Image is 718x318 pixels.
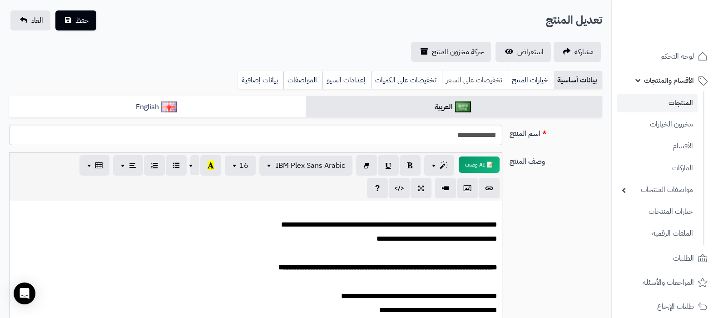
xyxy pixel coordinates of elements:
span: الغاء [31,15,43,26]
a: الماركات [617,158,698,178]
a: لوحة التحكم [617,45,713,67]
label: وصف المنتج [506,152,606,167]
a: الأقسام [617,136,698,156]
button: IBM Plex Sans Arabic [259,156,352,176]
a: خيارات المنتجات [617,202,698,222]
a: استعراض [495,42,551,62]
img: logo-2.png [656,24,709,43]
a: الملفات الرقمية [617,224,698,243]
a: المنتجات [617,94,698,112]
a: مخزون الخيارات [617,115,698,134]
a: English [9,96,306,118]
label: اسم المنتج [506,125,606,139]
a: المراجعات والأسئلة [617,272,713,293]
a: خيارات المنتج [508,71,554,89]
span: الطلبات [673,252,694,265]
div: Open Intercom Messenger [14,283,35,304]
a: تخفيضات على السعر [442,71,508,89]
a: بيانات إضافية [238,71,283,89]
span: مشاركه [574,46,594,57]
span: IBM Plex Sans Arabic [276,160,345,171]
button: حفظ [55,10,96,30]
span: استعراض [517,46,544,57]
a: طلبات الإرجاع [617,296,713,318]
button: 16 [225,156,256,176]
a: المواصفات [283,71,322,89]
img: العربية [455,101,471,112]
span: المراجعات والأسئلة [643,276,694,289]
a: حركة مخزون المنتج [411,42,491,62]
a: الطلبات [617,247,713,269]
span: طلبات الإرجاع [657,300,694,313]
a: بيانات أساسية [554,71,602,89]
button: 📝 AI وصف [459,156,500,173]
a: تخفيضات على الكميات [371,71,442,89]
span: حركة مخزون المنتج [432,46,484,57]
span: 16 [239,160,248,171]
h2: تعديل المنتج [546,11,602,30]
span: حفظ [75,15,89,26]
a: مواصفات المنتجات [617,180,698,200]
a: مشاركه [554,42,601,62]
a: العربية [306,96,602,118]
span: الأقسام والمنتجات [644,74,694,87]
a: الغاء [10,10,50,30]
a: إعدادات السيو [322,71,371,89]
span: لوحة التحكم [660,50,694,63]
img: English [161,101,177,112]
